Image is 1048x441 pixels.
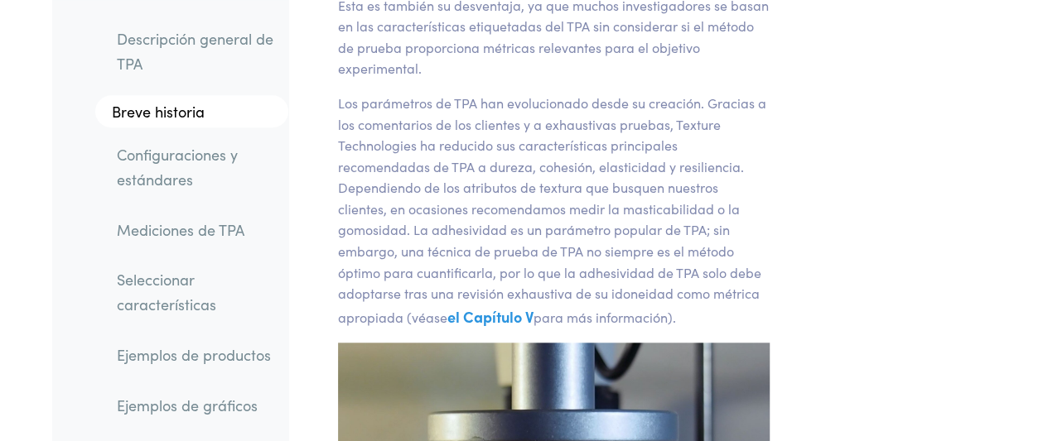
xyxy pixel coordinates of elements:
a: Descripción general de TPA [104,20,288,82]
font: Mediciones de TPA [117,219,244,240]
a: Ejemplos de gráficos [104,386,288,424]
font: Los parámetros de TPA han evolucionado desde su creación. Gracias a los comentarios de los client... [338,93,766,326]
font: Ejemplos de gráficos [117,394,258,415]
a: Ejemplos de productos [104,336,288,374]
font: Seleccionar características [117,269,216,314]
a: Mediciones de TPA [104,211,288,249]
font: Descripción general de TPA [117,28,273,74]
font: Configuraciones y estándares [117,144,238,189]
a: Configuraciones y estándares [104,136,288,198]
a: Breve historia [95,94,288,127]
font: para más información). [534,308,676,326]
font: Ejemplos de productos [117,344,271,365]
font: Breve historia [112,100,205,121]
a: el Capítulo V [447,306,534,327]
a: Seleccionar características [104,261,288,323]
